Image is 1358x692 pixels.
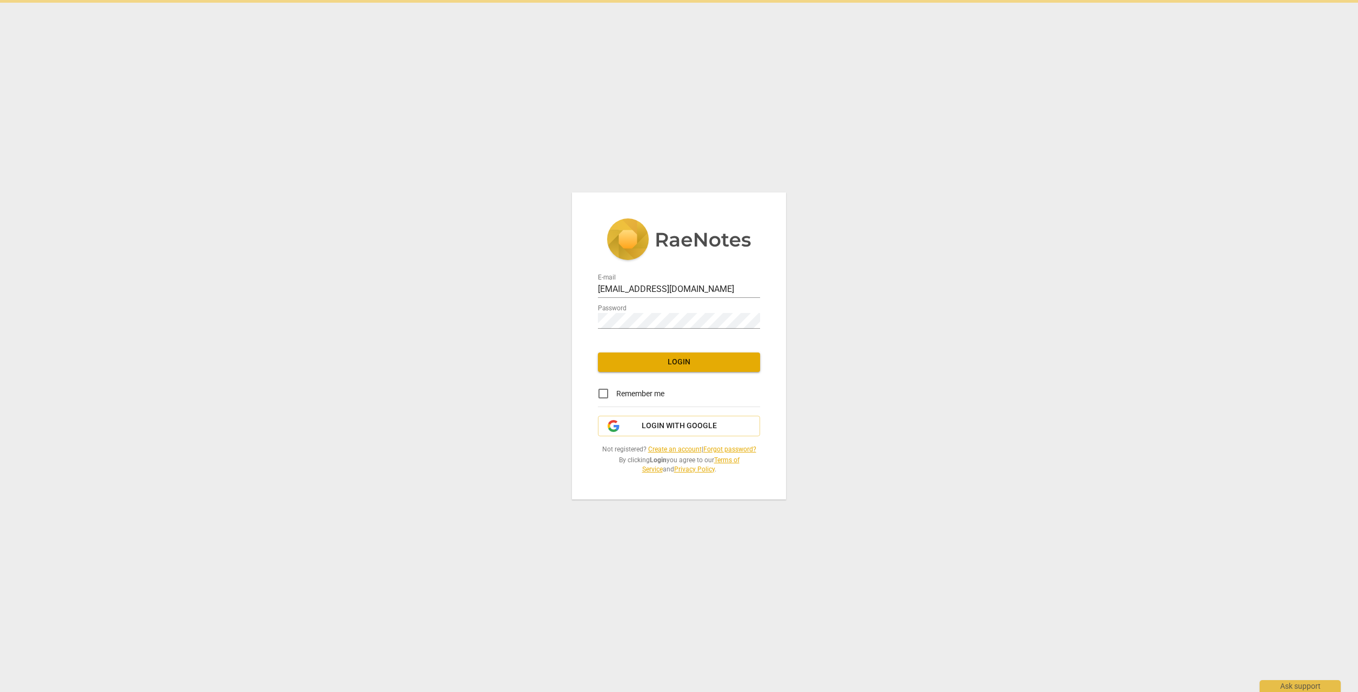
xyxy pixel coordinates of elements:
a: Terms of Service [642,456,740,473]
span: By clicking you agree to our and . [598,456,760,474]
label: E-mail [598,275,616,281]
button: Login [598,352,760,372]
span: Login with Google [642,421,717,431]
img: 5ac2273c67554f335776073100b6d88f.svg [607,218,751,263]
span: Not registered? | [598,445,760,454]
b: Login [650,456,667,464]
div: Ask support [1260,680,1341,692]
a: Privacy Policy [674,465,715,473]
a: Forgot password? [703,445,756,453]
a: Create an account [648,445,702,453]
button: Login with Google [598,416,760,436]
label: Password [598,305,627,312]
span: Login [607,357,751,368]
span: Remember me [616,388,664,400]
